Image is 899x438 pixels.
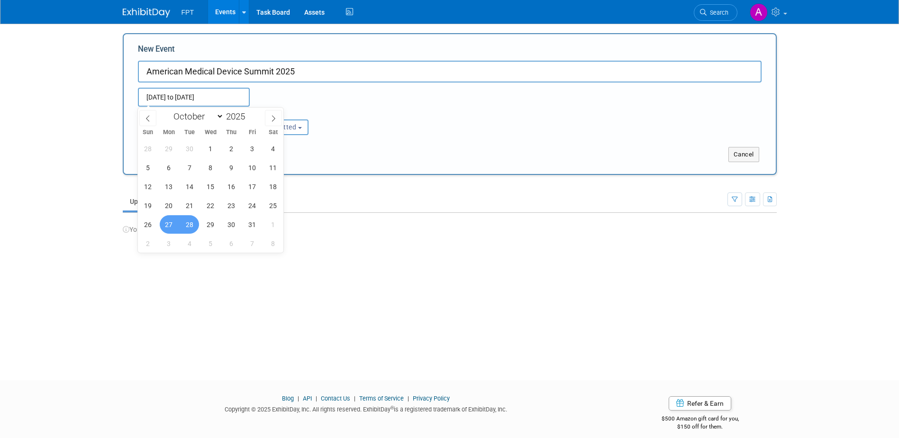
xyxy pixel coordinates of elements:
[264,158,282,177] span: October 11, 2025
[160,196,178,215] span: October 20, 2025
[359,395,404,402] a: Terms of Service
[222,234,241,253] span: November 6, 2025
[139,215,157,234] span: October 26, 2025
[264,196,282,215] span: October 25, 2025
[243,139,262,158] span: October 3, 2025
[182,9,194,16] span: FPT
[181,177,199,196] span: October 14, 2025
[243,158,262,177] span: October 10, 2025
[263,129,283,136] span: Sat
[728,147,759,162] button: Cancel
[179,129,200,136] span: Tue
[181,196,199,215] span: October 21, 2025
[707,9,728,16] span: Search
[282,395,294,402] a: Blog
[160,234,178,253] span: November 3, 2025
[222,177,241,196] span: October 16, 2025
[243,215,262,234] span: October 31, 2025
[123,8,170,18] img: ExhibitDay
[123,226,219,233] span: You have no upcoming events.
[264,215,282,234] span: November 1, 2025
[222,158,241,177] span: October 9, 2025
[201,139,220,158] span: October 1, 2025
[264,177,282,196] span: October 18, 2025
[243,196,262,215] span: October 24, 2025
[201,215,220,234] span: October 29, 2025
[160,139,178,158] span: September 29, 2025
[694,4,737,21] a: Search
[138,107,230,119] div: Attendance / Format:
[169,110,224,122] select: Month
[138,61,762,82] input: Name of Trade Show / Conference
[138,88,250,107] input: Start Date - End Date
[242,129,263,136] span: Fri
[181,215,199,234] span: October 28, 2025
[405,395,411,402] span: |
[624,423,777,431] div: $150 off for them.
[413,395,450,402] a: Privacy Policy
[201,234,220,253] span: November 5, 2025
[200,129,221,136] span: Wed
[243,234,262,253] span: November 7, 2025
[624,409,777,430] div: $500 Amazon gift card for you,
[222,196,241,215] span: October 23, 2025
[264,139,282,158] span: October 4, 2025
[244,107,336,119] div: Participation:
[181,234,199,253] span: November 4, 2025
[221,129,242,136] span: Thu
[139,158,157,177] span: October 5, 2025
[160,177,178,196] span: October 13, 2025
[181,139,199,158] span: September 30, 2025
[138,44,175,58] label: New Event
[201,177,220,196] span: October 15, 2025
[201,158,220,177] span: October 8, 2025
[390,405,394,411] sup: ®
[160,215,178,234] span: October 27, 2025
[303,395,312,402] a: API
[222,139,241,158] span: October 2, 2025
[160,158,178,177] span: October 6, 2025
[138,129,159,136] span: Sun
[750,3,768,21] img: Ayanna Grady
[158,129,179,136] span: Mon
[201,196,220,215] span: October 22, 2025
[139,177,157,196] span: October 12, 2025
[669,396,731,411] a: Refer & Earn
[243,177,262,196] span: October 17, 2025
[224,111,252,122] input: Year
[222,215,241,234] span: October 30, 2025
[123,403,610,414] div: Copyright © 2025 ExhibitDay, Inc. All rights reserved. ExhibitDay is a registered trademark of Ex...
[139,234,157,253] span: November 2, 2025
[181,158,199,177] span: October 7, 2025
[139,196,157,215] span: October 19, 2025
[352,395,358,402] span: |
[139,139,157,158] span: September 28, 2025
[321,395,350,402] a: Contact Us
[295,395,301,402] span: |
[313,395,319,402] span: |
[123,192,167,210] a: Upcoming
[264,234,282,253] span: November 8, 2025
